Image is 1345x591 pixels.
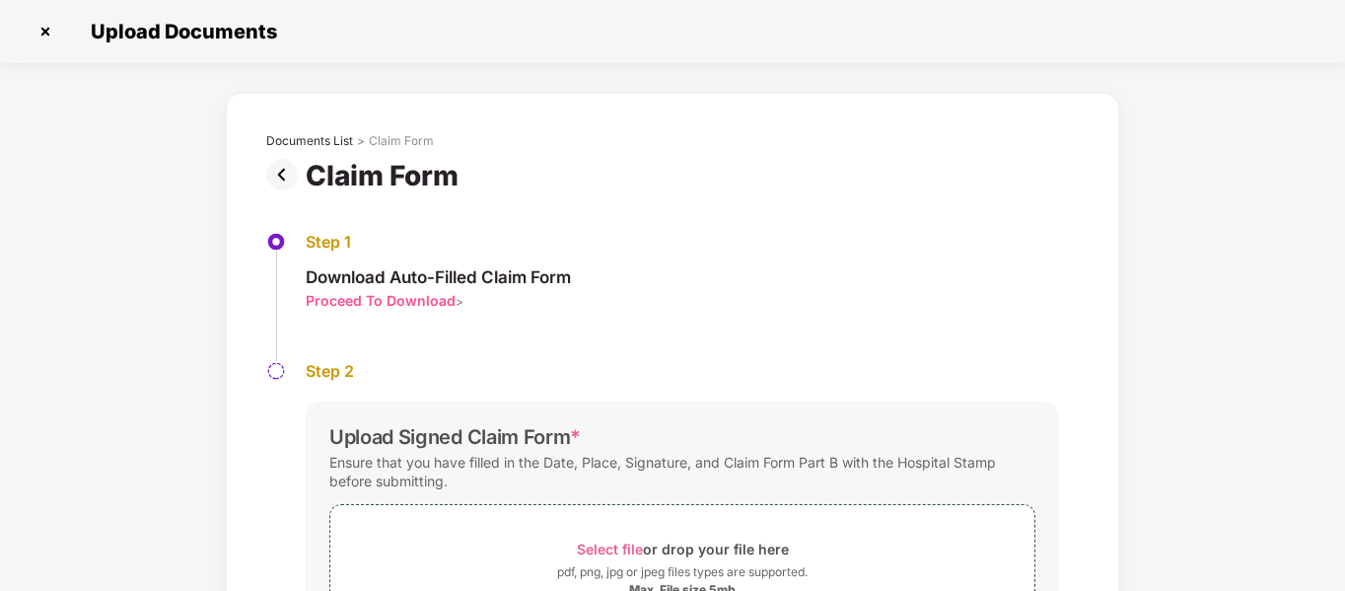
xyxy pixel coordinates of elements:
div: Upload Signed Claim Form [329,425,581,449]
div: pdf, png, jpg or jpeg files types are supported. [557,562,808,582]
div: or drop your file here [577,536,789,562]
span: Select file [577,541,643,557]
div: > [357,133,365,149]
div: Download Auto-Filled Claim Form [306,266,571,288]
img: svg+xml;base64,PHN2ZyBpZD0iU3RlcC1QZW5kaW5nLTMyeDMyIiB4bWxucz0iaHR0cDovL3d3dy53My5vcmcvMjAwMC9zdm... [266,361,286,381]
div: Claim Form [306,159,466,192]
div: Ensure that you have filled in the Date, Place, Signature, and Claim Form Part B with the Hospita... [329,449,1035,494]
div: Step 2 [306,361,1059,382]
div: Step 1 [306,232,571,253]
div: Documents List [266,133,353,149]
span: Upload Documents [71,20,287,43]
img: svg+xml;base64,PHN2ZyBpZD0iU3RlcC1BY3RpdmUtMzJ4MzIiIHhtbG5zPSJodHRwOi8vd3d3LnczLm9yZy8yMDAwL3N2Zy... [266,232,286,252]
img: svg+xml;base64,PHN2ZyBpZD0iQ3Jvc3MtMzJ4MzIiIHhtbG5zPSJodHRwOi8vd3d3LnczLm9yZy8yMDAwL3N2ZyIgd2lkdG... [30,16,61,47]
span: > [456,294,463,309]
img: svg+xml;base64,PHN2ZyBpZD0iUHJldi0zMngzMiIgeG1sbnM9Imh0dHA6Ly93d3cudzMub3JnLzIwMDAvc3ZnIiB3aWR0aD... [266,159,306,190]
div: Claim Form [369,133,434,149]
div: Proceed To Download [306,291,456,310]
